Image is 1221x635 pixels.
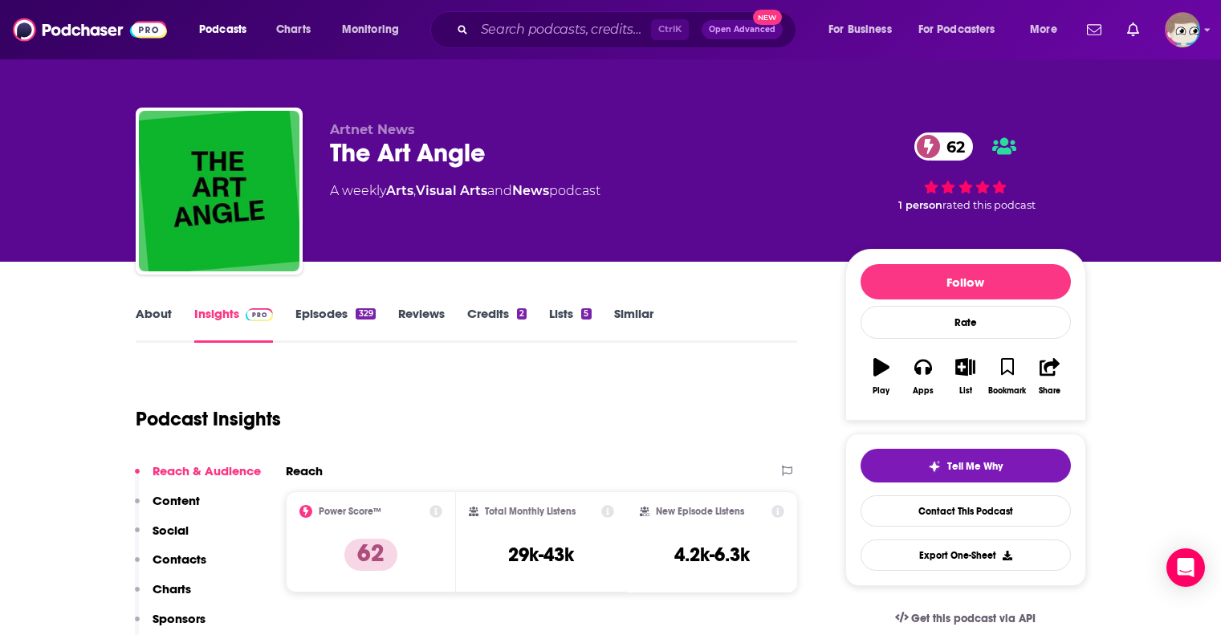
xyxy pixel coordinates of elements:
a: Similar [614,306,653,343]
div: 62 1 personrated this podcast [845,122,1086,222]
span: Tell Me Why [947,460,1003,473]
span: For Podcasters [918,18,995,41]
img: Podchaser - Follow, Share and Rate Podcasts [13,14,167,45]
img: tell me why sparkle [928,460,941,473]
span: Podcasts [199,18,246,41]
button: Show profile menu [1165,12,1200,47]
button: open menu [188,17,267,43]
span: , [413,183,416,198]
button: tell me why sparkleTell Me Why [861,449,1071,482]
span: Ctrl K [651,19,689,40]
h2: New Episode Listens [656,506,744,517]
button: Follow [861,264,1071,299]
button: Share [1028,348,1070,405]
button: open menu [1019,17,1077,43]
button: open menu [908,17,1019,43]
a: Episodes329 [295,306,375,343]
span: Open Advanced [709,26,775,34]
a: Visual Arts [416,183,487,198]
button: Play [861,348,902,405]
button: Export One-Sheet [861,539,1071,571]
a: Show notifications dropdown [1081,16,1108,43]
span: Get this podcast via API [911,612,1036,625]
h3: 29k-43k [508,543,574,567]
span: 1 person [898,199,942,211]
div: A weekly podcast [330,181,600,201]
button: Contacts [135,552,206,581]
p: Contacts [153,552,206,567]
a: Credits2 [467,306,527,343]
span: and [487,183,512,198]
a: InsightsPodchaser Pro [194,306,274,343]
a: Charts [266,17,320,43]
span: Charts [276,18,311,41]
p: Charts [153,581,191,596]
button: Social [135,523,189,552]
button: open menu [331,17,420,43]
a: Show notifications dropdown [1121,16,1146,43]
div: 5 [581,308,591,320]
span: Artnet News [330,122,415,137]
a: Contact This Podcast [861,495,1071,527]
div: Share [1039,386,1060,396]
div: Bookmark [988,386,1026,396]
input: Search podcasts, credits, & more... [474,17,651,43]
div: Apps [913,386,934,396]
button: Bookmark [987,348,1028,405]
a: About [136,306,172,343]
img: The Art Angle [139,111,299,271]
span: 62 [930,132,973,161]
span: Logged in as JeremyBonds [1165,12,1200,47]
button: Reach & Audience [135,463,261,493]
p: 62 [344,539,397,571]
div: Play [873,386,889,396]
button: Apps [902,348,944,405]
div: List [959,386,972,396]
p: Social [153,523,189,538]
span: rated this podcast [942,199,1036,211]
img: Podchaser Pro [246,308,274,321]
div: Rate [861,306,1071,339]
a: News [512,183,549,198]
button: Open AdvancedNew [702,20,783,39]
h2: Power Score™ [319,506,381,517]
img: User Profile [1165,12,1200,47]
a: Arts [386,183,413,198]
div: Search podcasts, credits, & more... [446,11,812,48]
span: New [753,10,782,25]
a: Lists5 [549,306,591,343]
button: Charts [135,581,191,611]
h3: 4.2k-6.3k [674,543,750,567]
p: Sponsors [153,611,206,626]
a: Reviews [398,306,445,343]
button: Content [135,493,200,523]
a: 62 [914,132,973,161]
h1: Podcast Insights [136,407,281,431]
button: open menu [817,17,912,43]
h2: Total Monthly Listens [485,506,576,517]
div: 2 [517,308,527,320]
p: Reach & Audience [153,463,261,478]
button: List [944,348,986,405]
span: More [1030,18,1057,41]
span: Monitoring [342,18,399,41]
p: Content [153,493,200,508]
h2: Reach [286,463,323,478]
div: Open Intercom Messenger [1166,548,1205,587]
span: For Business [828,18,892,41]
div: 329 [356,308,375,320]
